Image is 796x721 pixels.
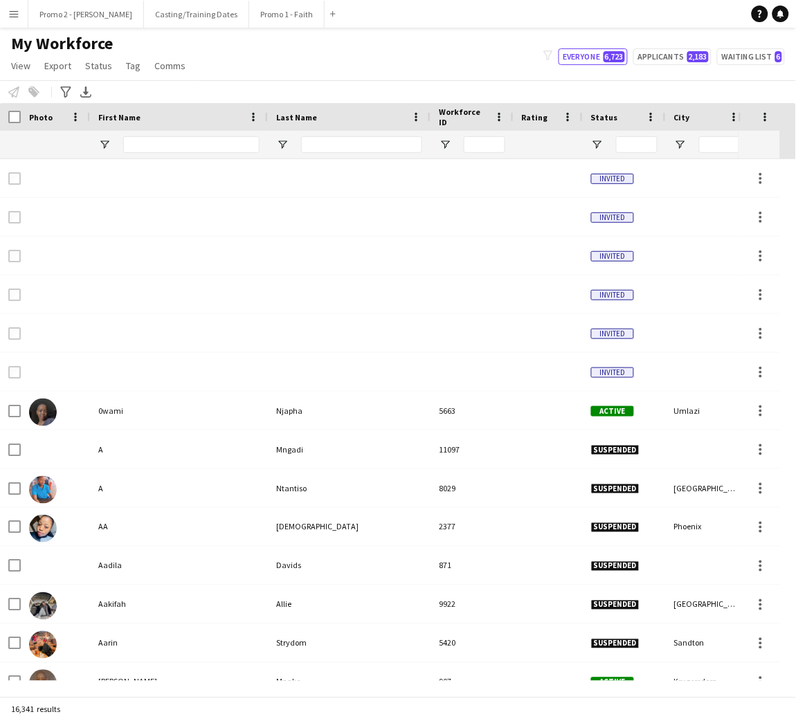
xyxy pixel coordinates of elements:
[431,624,514,662] div: 5420
[39,57,77,75] a: Export
[8,250,21,262] input: Row Selection is disabled for this row (unchecked)
[8,289,21,301] input: Row Selection is disabled for this row (unchecked)
[90,469,268,507] div: A
[268,663,431,701] div: Maake
[57,84,74,100] app-action-btn: Advanced filters
[666,663,749,701] div: Krugersdorp
[591,251,634,262] span: Invited
[28,1,144,28] button: Promo 2 - [PERSON_NAME]
[604,51,625,62] span: 6,723
[90,392,268,430] div: 0wami
[144,1,249,28] button: Casting/Training Dates
[90,663,268,701] div: [PERSON_NAME]
[674,138,687,151] button: Open Filter Menu
[591,138,604,151] button: Open Filter Menu
[8,211,21,223] input: Row Selection is disabled for this row (unchecked)
[559,48,628,65] button: Everyone6,723
[29,515,57,542] img: AA MNYANDU
[249,1,325,28] button: Promo 1 - Faith
[591,112,618,122] span: Status
[591,522,640,533] span: Suspended
[11,60,30,72] span: View
[687,51,709,62] span: 2,183
[126,60,141,72] span: Tag
[90,430,268,468] div: A
[8,366,21,378] input: Row Selection is disabled for this row (unchecked)
[149,57,191,75] a: Comms
[431,469,514,507] div: 8029
[666,469,749,507] div: [GEOGRAPHIC_DATA]
[591,329,634,339] span: Invited
[591,561,640,572] span: Suspended
[431,392,514,430] div: 5663
[268,430,431,468] div: Mngadi
[6,57,36,75] a: View
[90,585,268,623] div: Aakifah
[591,406,634,417] span: Active
[80,57,118,75] a: Status
[666,624,749,662] div: Sandton
[431,585,514,623] div: 9922
[268,547,431,585] div: Davids
[154,60,186,72] span: Comms
[591,174,634,184] span: Invited
[276,112,317,122] span: Last Name
[431,663,514,701] div: 907
[522,112,548,122] span: Rating
[439,138,451,151] button: Open Filter Menu
[11,33,113,54] span: My Workforce
[123,136,260,153] input: First Name Filter Input
[90,624,268,662] div: Aarin
[591,600,640,610] span: Suspended
[591,639,640,649] span: Suspended
[775,51,782,62] span: 6
[29,670,57,697] img: Aaron Maake
[8,172,21,185] input: Row Selection is disabled for this row (unchecked)
[90,547,268,585] div: Aadila
[29,112,53,122] span: Photo
[276,138,289,151] button: Open Filter Menu
[301,136,422,153] input: Last Name Filter Input
[431,508,514,546] div: 2377
[120,57,146,75] a: Tag
[29,631,57,659] img: Aarin Strydom
[268,585,431,623] div: Allie
[666,508,749,546] div: Phoenix
[90,508,268,546] div: AA
[268,508,431,546] div: [DEMOGRAPHIC_DATA]
[8,327,21,340] input: Row Selection is disabled for this row (unchecked)
[666,585,749,623] div: [GEOGRAPHIC_DATA]
[717,48,785,65] button: Waiting list6
[78,84,94,100] app-action-btn: Export XLSX
[44,60,71,72] span: Export
[591,445,640,455] span: Suspended
[268,469,431,507] div: Ntantiso
[98,138,111,151] button: Open Filter Menu
[268,624,431,662] div: Strydom
[268,392,431,430] div: Njapha
[98,112,141,122] span: First Name
[674,112,690,122] span: City
[591,677,634,688] span: Active
[591,290,634,300] span: Invited
[29,592,57,620] img: Aakifah Allie
[85,60,112,72] span: Status
[431,547,514,585] div: 871
[591,212,634,223] span: Invited
[591,484,640,494] span: Suspended
[699,136,741,153] input: City Filter Input
[591,367,634,378] span: Invited
[666,392,749,430] div: Umlazi
[29,476,57,504] img: A Ntantiso
[439,107,489,127] span: Workforce ID
[431,430,514,468] div: 11097
[464,136,505,153] input: Workforce ID Filter Input
[29,399,57,426] img: 0wami Njapha
[633,48,712,65] button: Applicants2,183
[616,136,658,153] input: Status Filter Input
